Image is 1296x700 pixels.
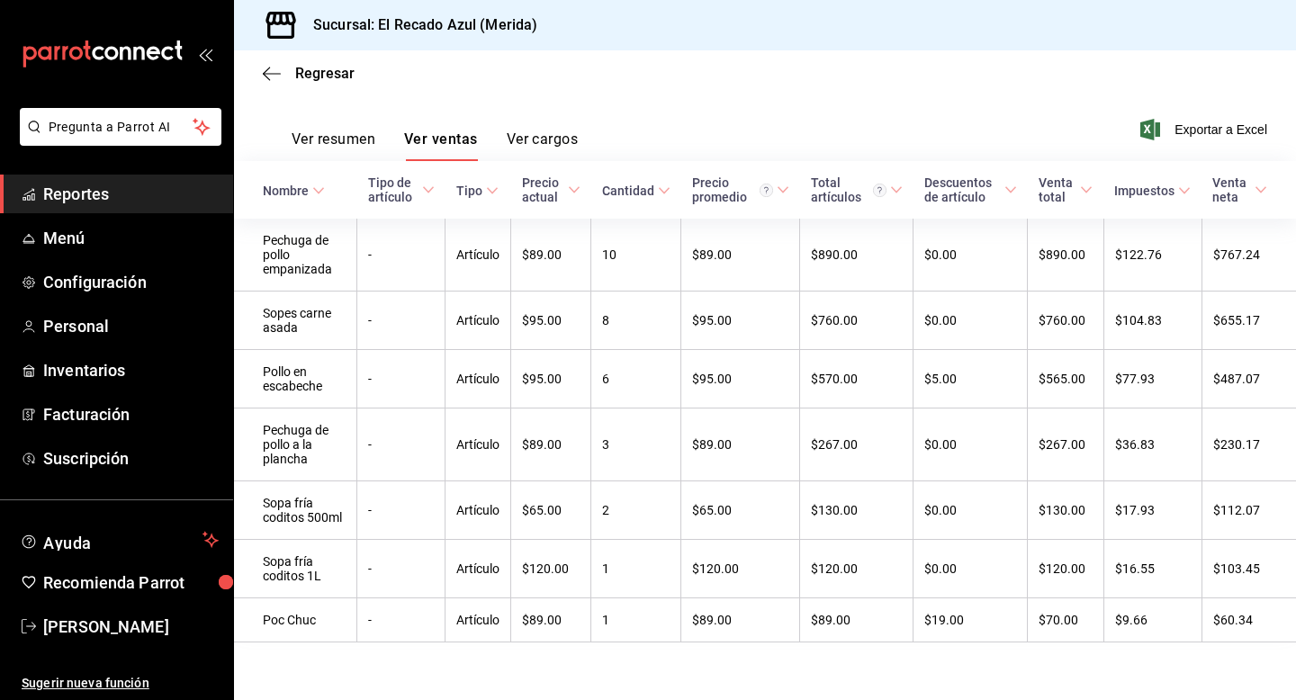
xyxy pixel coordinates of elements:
[357,598,445,642] td: -
[681,219,800,292] td: $89.00
[800,408,913,481] td: $267.00
[43,446,219,471] span: Suscripción
[602,184,654,198] div: Cantidad
[234,219,357,292] td: Pechuga de pollo empanizada
[913,598,1028,642] td: $19.00
[1103,350,1201,408] td: $77.93
[924,175,1017,204] span: Descuentos de artículo
[357,540,445,598] td: -
[681,408,800,481] td: $89.00
[1103,540,1201,598] td: $16.55
[234,481,357,540] td: Sopa fría coditos 500ml
[591,219,681,292] td: 10
[913,540,1028,598] td: $0.00
[507,130,579,161] button: Ver cargos
[591,540,681,598] td: 1
[811,175,886,204] div: Total artículos
[800,350,913,408] td: $570.00
[800,540,913,598] td: $120.00
[692,175,789,204] span: Precio promedio
[49,118,193,137] span: Pregunta a Parrot AI
[681,292,800,350] td: $95.00
[263,65,355,82] button: Regresar
[357,408,445,481] td: -
[511,540,591,598] td: $120.00
[1039,175,1093,204] span: Venta total
[511,481,591,540] td: $65.00
[1212,175,1251,204] div: Venta neta
[1028,598,1104,642] td: $70.00
[1103,408,1201,481] td: $36.83
[43,529,195,551] span: Ayuda
[1039,175,1077,204] div: Venta total
[913,350,1028,408] td: $5.00
[1201,292,1296,350] td: $655.17
[368,175,435,204] span: Tipo de artículo
[404,130,478,161] button: Ver ventas
[511,408,591,481] td: $89.00
[456,184,499,198] span: Tipo
[591,292,681,350] td: 8
[681,598,800,642] td: $89.00
[681,481,800,540] td: $65.00
[522,175,564,204] div: Precio actual
[299,14,537,36] h3: Sucursal: El Recado Azul (Merida)
[445,292,511,350] td: Artículo
[43,615,219,639] span: [PERSON_NAME]
[1144,119,1267,140] button: Exportar a Excel
[368,175,418,204] div: Tipo de artículo
[1114,184,1174,198] div: Impuestos
[198,47,212,61] button: open_drawer_menu
[43,270,219,294] span: Configuración
[292,130,375,161] button: Ver resumen
[913,481,1028,540] td: $0.00
[445,540,511,598] td: Artículo
[445,408,511,481] td: Artículo
[1201,408,1296,481] td: $230.17
[234,408,357,481] td: Pechuga de pollo a la plancha
[522,175,580,204] span: Precio actual
[43,314,219,338] span: Personal
[511,598,591,642] td: $89.00
[357,292,445,350] td: -
[43,402,219,426] span: Facturación
[511,219,591,292] td: $89.00
[456,184,482,198] div: Tipo
[511,292,591,350] td: $95.00
[800,598,913,642] td: $89.00
[357,481,445,540] td: -
[445,481,511,540] td: Artículo
[234,292,357,350] td: Sopes carne asada
[1028,292,1104,350] td: $760.00
[913,219,1028,292] td: $0.00
[1103,598,1201,642] td: $9.66
[43,570,219,595] span: Recomienda Parrot
[1028,350,1104,408] td: $565.00
[591,350,681,408] td: 6
[1103,292,1201,350] td: $104.83
[1201,598,1296,642] td: $60.34
[22,674,219,693] span: Sugerir nueva función
[292,130,578,161] div: navigation tabs
[43,358,219,382] span: Inventarios
[913,292,1028,350] td: $0.00
[295,65,355,82] span: Regresar
[692,175,773,204] div: Precio promedio
[924,175,1001,204] div: Descuentos de artículo
[445,350,511,408] td: Artículo
[800,481,913,540] td: $130.00
[913,408,1028,481] td: $0.00
[1201,350,1296,408] td: $487.07
[1201,540,1296,598] td: $103.45
[1103,219,1201,292] td: $122.76
[591,481,681,540] td: 2
[800,292,913,350] td: $760.00
[234,350,357,408] td: Pollo en escabeche
[263,184,325,198] span: Nombre
[1212,175,1267,204] span: Venta neta
[1028,481,1104,540] td: $130.00
[234,598,357,642] td: Poc Chuc
[681,350,800,408] td: $95.00
[1028,408,1104,481] td: $267.00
